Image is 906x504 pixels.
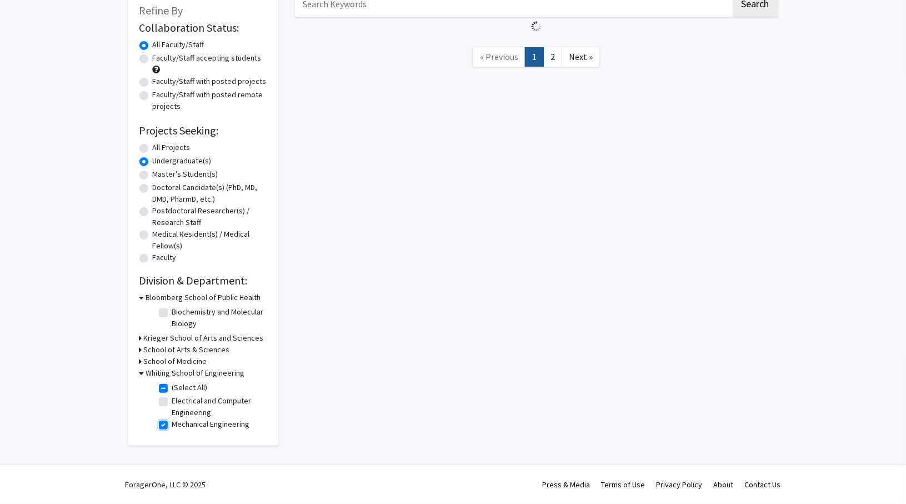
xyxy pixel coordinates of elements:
label: All Projects [153,142,191,153]
a: Privacy Policy [657,480,703,490]
div: ForagerOne, LLC © 2025 [126,465,206,504]
h2: Division & Department: [139,274,267,287]
a: 2 [543,47,562,67]
label: (Select All) [172,382,208,393]
a: Next [562,47,600,67]
label: Medical Resident(s) / Medical Fellow(s) [153,228,267,252]
label: Faculty/Staff with posted remote projects [153,89,267,112]
iframe: Chat [8,454,47,496]
label: Doctoral Candidate(s) (PhD, MD, DMD, PharmD, etc.) [153,182,267,205]
h3: Bloomberg School of Public Health [146,292,261,303]
label: Master's Student(s) [153,168,218,180]
span: Next » [569,51,593,62]
label: Faculty [153,252,177,263]
h2: Collaboration Status: [139,21,267,34]
a: About [714,480,734,490]
a: Previous Page [473,47,525,67]
a: 1 [525,47,544,67]
label: Postdoctoral Researcher(s) / Research Staff [153,205,267,228]
h2: Projects Seeking: [139,124,267,137]
a: Terms of Use [602,480,645,490]
label: Undergraduate(s) [153,155,212,167]
span: Refine By [139,3,183,17]
span: « Previous [480,51,518,62]
label: Electrical and Computer Engineering [172,395,264,418]
label: All Faculty/Staff [153,39,204,51]
h3: Krieger School of Arts and Sciences [144,332,264,344]
a: Contact Us [745,480,781,490]
h3: Whiting School of Engineering [146,367,245,379]
label: Faculty/Staff with posted projects [153,76,267,87]
nav: Page navigation [295,36,778,81]
a: Press & Media [543,480,590,490]
h3: School of Arts & Sciences [144,344,230,356]
label: Faculty/Staff accepting students [153,52,262,64]
h3: School of Medicine [144,356,207,367]
label: Biochemistry and Molecular Biology [172,306,264,330]
img: Loading [527,17,546,36]
label: Mechanical Engineering [172,418,250,430]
